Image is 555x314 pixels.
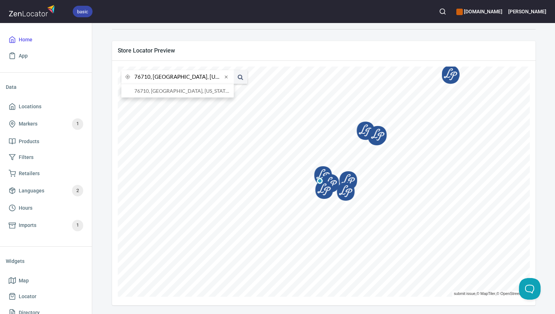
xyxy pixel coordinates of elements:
[6,32,86,48] a: Home
[6,216,86,235] a: Imports1
[6,133,86,150] a: Products
[72,221,83,229] span: 1
[19,169,40,178] span: Retailers
[19,276,29,285] span: Map
[73,8,93,15] span: basic
[6,78,86,96] li: Data
[19,153,33,162] span: Filters
[6,99,86,115] a: Locations
[19,102,41,111] span: Locations
[134,70,222,84] input: city or postal code
[19,292,36,301] span: Locator
[118,67,530,297] canvas: Map
[6,149,86,165] a: Filters
[19,221,36,230] span: Imports
[121,84,234,97] li: 76710, Waco, Texas, United States
[6,288,86,305] a: Locator
[72,120,83,128] span: 1
[19,51,28,60] span: App
[6,181,86,200] a: Languages2
[73,6,93,17] div: basic
[72,187,83,195] span: 2
[456,8,502,15] h6: [DOMAIN_NAME]
[508,8,546,15] h6: [PERSON_NAME]
[6,115,86,133] a: Markers1
[19,186,44,195] span: Languages
[435,4,451,19] button: Search
[6,200,86,216] a: Hours
[19,35,32,44] span: Home
[19,119,37,128] span: Markers
[9,3,57,18] img: zenlocator
[6,165,86,182] a: Retailers
[19,204,32,213] span: Hours
[19,137,39,146] span: Products
[508,4,546,19] button: [PERSON_NAME]
[6,252,86,270] li: Widgets
[519,278,541,300] iframe: Help Scout Beacon - Open
[118,47,530,54] span: Store Locator Preview
[6,273,86,289] a: Map
[456,9,463,15] button: color-CE600E
[6,48,86,64] a: App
